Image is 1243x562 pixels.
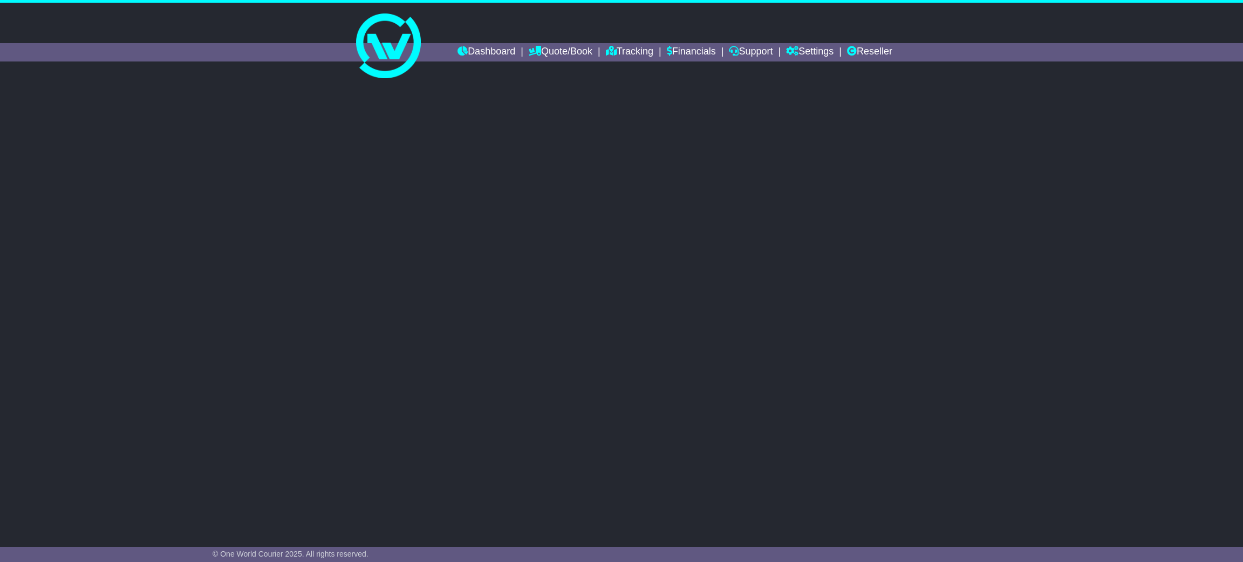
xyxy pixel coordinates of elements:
[606,43,653,61] a: Tracking
[667,43,716,61] a: Financials
[529,43,592,61] a: Quote/Book
[213,550,368,558] span: © One World Courier 2025. All rights reserved.
[729,43,773,61] a: Support
[847,43,892,61] a: Reseller
[786,43,834,61] a: Settings
[457,43,515,61] a: Dashboard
